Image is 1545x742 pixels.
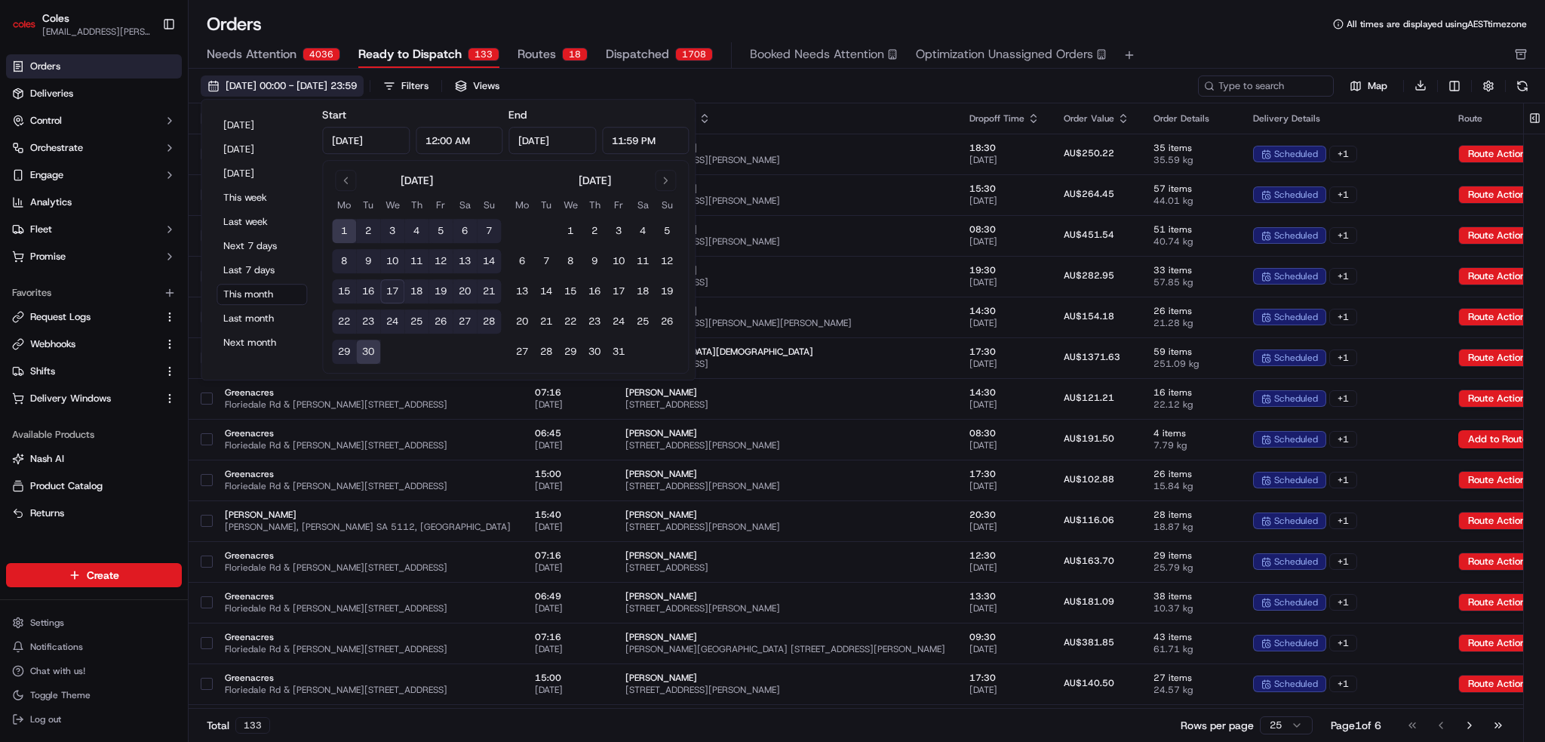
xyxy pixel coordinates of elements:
[217,163,307,184] button: [DATE]
[675,48,713,61] div: 1708
[625,223,945,236] span: [PERSON_NAME]
[1064,112,1129,125] div: Order Value
[1064,188,1114,200] span: AU$264.45
[404,279,428,303] button: 18
[217,211,307,232] button: Last week
[510,309,534,334] button: 20
[30,506,64,520] span: Returns
[625,386,945,399] span: [PERSON_NAME]
[30,141,83,155] span: Orchestrate
[625,439,945,451] span: [STREET_ADDRESS][PERSON_NAME]
[1274,311,1318,323] span: scheduled
[969,112,1040,125] div: Dropoff Time
[625,276,945,288] span: [STREET_ADDRESS]
[477,279,501,303] button: 21
[1064,147,1114,159] span: AU$250.22
[30,689,91,701] span: Toggle Theme
[217,139,307,160] button: [DATE]
[582,279,607,303] button: 16
[453,219,477,243] button: 6
[1153,223,1229,236] span: 51 items
[655,279,679,303] button: 19
[1329,349,1357,366] div: + 1
[1064,310,1114,322] span: AU$154.18
[558,249,582,273] button: 8
[42,26,150,38] button: [EMAIL_ADDRESS][PERSON_NAME][PERSON_NAME][DOMAIN_NAME]
[1274,433,1318,445] span: scheduled
[428,279,453,303] button: 19
[969,264,1040,276] span: 19:30
[1274,474,1318,486] span: scheduled
[518,45,556,63] span: Routes
[607,309,631,334] button: 24
[631,249,655,273] button: 11
[448,75,506,97] button: Views
[508,108,527,122] label: End
[579,173,611,188] div: [DATE]
[30,617,64,629] span: Settings
[30,219,115,234] span: Knowledge Base
[217,284,307,305] button: This month
[969,468,1040,480] span: 17:30
[225,480,511,492] span: Floriedale Rd & [PERSON_NAME][STREET_ADDRESS]
[1329,186,1357,203] div: + 1
[6,636,182,657] button: Notifications
[12,337,158,351] a: Webhooks
[30,223,52,236] span: Fleet
[1347,18,1527,30] span: All times are displayed using AEST timezone
[30,337,75,351] span: Webhooks
[6,386,182,411] button: Delivery Windows
[380,197,404,213] th: Wednesday
[87,568,119,583] span: Create
[15,220,27,232] div: 📗
[428,309,453,334] button: 26
[1153,386,1229,399] span: 16 items
[401,173,433,188] div: [DATE]
[303,48,340,61] div: 4036
[1064,229,1114,241] span: AU$451.54
[468,48,499,61] div: 133
[217,187,307,208] button: This week
[6,359,182,383] button: Shifts
[1153,439,1229,451] span: 7.79 kg
[1064,433,1114,445] span: AU$191.50
[558,197,582,213] th: Wednesday
[631,197,655,213] th: Saturday
[332,249,356,273] button: 8
[335,170,356,191] button: Go to previous month
[510,340,534,364] button: 27
[1329,472,1357,488] div: + 1
[6,82,182,106] a: Deliveries
[1153,142,1229,154] span: 35 items
[1064,392,1114,404] span: AU$121.21
[6,217,182,242] button: Fleet
[51,144,247,159] div: Start new chat
[226,79,357,93] span: [DATE] 00:00 - [DATE] 23:59
[625,236,945,248] span: [STREET_ADDRESS][PERSON_NAME]
[380,249,404,273] button: 10
[508,127,596,154] input: Date
[1153,154,1229,166] span: 35.59 kg
[30,365,55,378] span: Shifts
[631,219,655,243] button: 4
[969,236,1040,248] span: [DATE]
[534,197,558,213] th: Tuesday
[6,474,182,498] button: Product Catalog
[1153,112,1229,125] div: Order Details
[121,213,248,240] a: 💻API Documentation
[562,48,588,61] div: 18
[535,399,601,411] span: [DATE]
[535,439,601,451] span: [DATE]
[12,506,176,520] a: Returns
[356,309,380,334] button: 23
[1153,317,1229,329] span: 21.28 kg
[1153,236,1229,248] span: 40.74 kg
[6,136,182,160] button: Orchestrate
[6,447,182,471] button: Nash AI
[534,249,558,273] button: 7
[322,127,410,154] input: Date
[1274,148,1318,160] span: scheduled
[631,309,655,334] button: 25
[969,317,1040,329] span: [DATE]
[380,279,404,303] button: 17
